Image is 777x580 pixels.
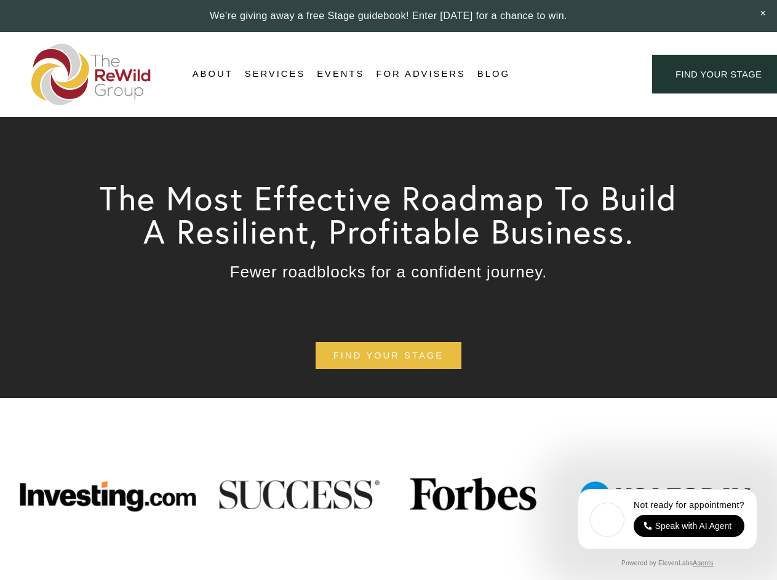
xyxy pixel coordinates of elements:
[100,177,688,252] span: The Most Effective Roadmap To Build A Resilient, Profitable Business.
[193,65,233,84] a: folder dropdown
[477,65,510,84] a: Blog
[245,65,306,84] a: folder dropdown
[245,66,306,82] span: Services
[376,65,465,84] a: For Advisers
[317,65,364,84] a: Events
[193,66,233,82] span: About
[230,263,548,281] span: Fewer roadblocks for a confident journey.
[316,342,461,370] a: find your stage
[31,44,152,105] img: The ReWild Group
